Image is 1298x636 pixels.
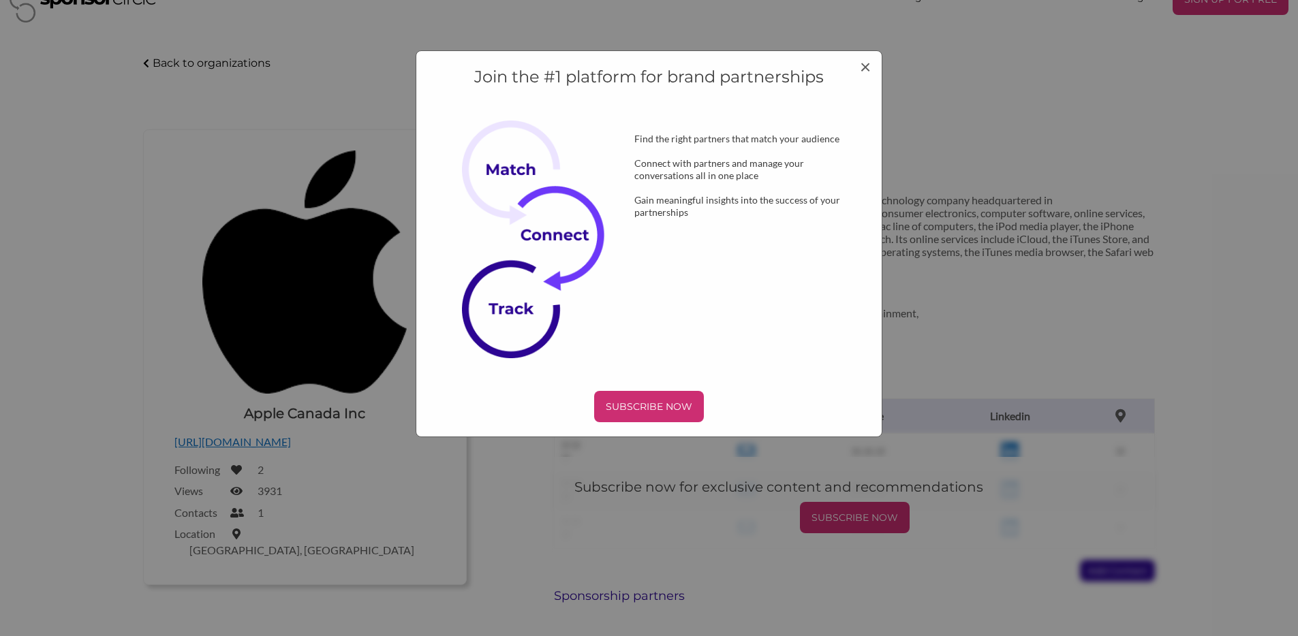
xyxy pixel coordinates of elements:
button: Close modal [860,57,871,76]
span: × [860,54,871,78]
div: Connect with partners and manage your conversations all in one place [613,157,868,182]
img: Subscribe Now Image [462,121,624,358]
a: SUBSCRIBE NOW [430,391,867,422]
div: Gain meaningful insights into the success of your partnerships [613,194,868,219]
div: Find the right partners that match your audience [613,133,868,145]
p: SUBSCRIBE NOW [600,396,698,417]
h4: Join the #1 platform for brand partnerships [430,65,867,89]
